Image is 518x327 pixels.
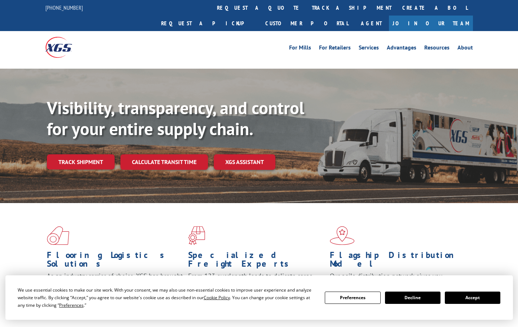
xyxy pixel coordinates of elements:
span: Our agile distribution network gives you nationwide inventory management on demand. [330,272,462,289]
a: Join Our Team [389,16,473,31]
h1: Specialized Freight Experts [188,251,324,272]
span: As an industry carrier of choice, XGS has brought innovation and dedication to flooring logistics... [47,272,183,297]
a: Agent [354,16,389,31]
span: Cookie Policy [204,294,230,301]
a: Resources [424,45,450,53]
a: [PHONE_NUMBER] [45,4,83,11]
a: Services [359,45,379,53]
a: XGS ASSISTANT [214,154,275,170]
p: From 123 overlength loads to delicate cargo, our experienced staff knows the best way to move you... [188,272,324,304]
a: About [457,45,473,53]
img: xgs-icon-focused-on-flooring-red [188,226,205,245]
h1: Flagship Distribution Model [330,251,466,272]
a: Customer Portal [260,16,354,31]
a: For Retailers [319,45,351,53]
a: For Mills [289,45,311,53]
div: Cookie Consent Prompt [5,275,513,320]
button: Decline [385,292,440,304]
a: Calculate transit time [120,154,208,170]
a: Advantages [387,45,416,53]
h1: Flooring Logistics Solutions [47,251,183,272]
img: xgs-icon-total-supply-chain-intelligence-red [47,226,69,245]
b: Visibility, transparency, and control for your entire supply chain. [47,96,304,140]
button: Preferences [325,292,380,304]
a: Request a pickup [156,16,260,31]
button: Accept [445,292,500,304]
div: We use essential cookies to make our site work. With your consent, we may also use non-essential ... [18,286,316,309]
img: xgs-icon-flagship-distribution-model-red [330,226,355,245]
span: Preferences [59,302,84,308]
a: Track shipment [47,154,115,169]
